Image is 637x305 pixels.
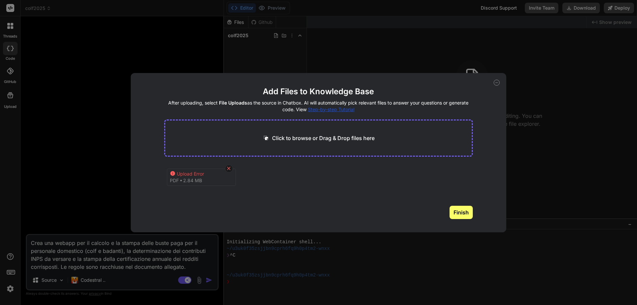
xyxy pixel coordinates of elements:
[450,206,473,219] button: Finish
[272,134,375,142] p: Click to browse or Drag & Drop files here
[308,107,354,112] span: Step-by-step Tutorial
[164,100,473,113] h4: After uploading, select as the source in Chatbox. AI will automatically pick relevant files to an...
[177,171,230,177] div: Upload Error
[219,100,247,106] span: File Uploads
[183,177,202,184] span: 2.84 MB
[164,86,473,97] h2: Add Files to Knowledge Base
[170,177,179,184] span: pdf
